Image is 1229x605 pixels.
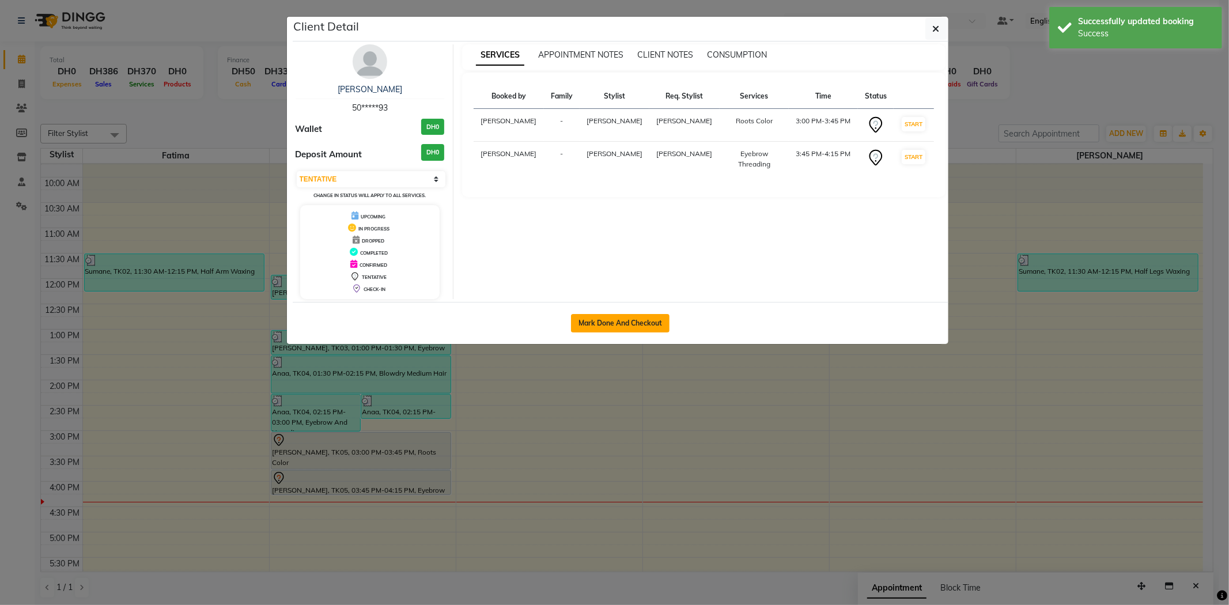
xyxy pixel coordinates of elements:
[538,50,623,60] span: APPOINTMENT NOTES
[474,142,544,177] td: [PERSON_NAME]
[571,314,670,332] button: Mark Done And Checkout
[587,149,642,158] span: [PERSON_NAME]
[544,84,580,109] th: Family
[362,238,384,244] span: DROPPED
[720,84,789,109] th: Services
[657,116,713,125] span: [PERSON_NAME]
[649,84,720,109] th: Req. Stylist
[353,44,387,79] img: avatar
[362,274,387,280] span: TENTATIVE
[789,84,858,109] th: Time
[358,226,390,232] span: IN PROGRESS
[858,84,894,109] th: Status
[421,144,444,161] h3: DH0
[657,149,713,158] span: [PERSON_NAME]
[637,50,693,60] span: CLIENT NOTES
[294,18,360,35] h5: Client Detail
[544,142,580,177] td: -
[544,109,580,142] td: -
[789,142,858,177] td: 3:45 PM-4:15 PM
[360,250,388,256] span: COMPLETED
[296,148,362,161] span: Deposit Amount
[902,150,925,164] button: START
[707,50,767,60] span: CONSUMPTION
[587,116,642,125] span: [PERSON_NAME]
[361,214,385,220] span: UPCOMING
[338,84,402,94] a: [PERSON_NAME]
[902,117,925,131] button: START
[474,109,544,142] td: [PERSON_NAME]
[474,84,544,109] th: Booked by
[421,119,444,135] h3: DH0
[364,286,385,292] span: CHECK-IN
[580,84,650,109] th: Stylist
[360,262,387,268] span: CONFIRMED
[313,192,426,198] small: Change in status will apply to all services.
[727,149,782,169] div: Eyebrow Threading
[789,109,858,142] td: 3:00 PM-3:45 PM
[296,123,323,136] span: Wallet
[1078,28,1213,40] div: Success
[476,45,524,66] span: SERVICES
[1078,16,1213,28] div: Successfully updated booking
[727,116,782,126] div: Roots Color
